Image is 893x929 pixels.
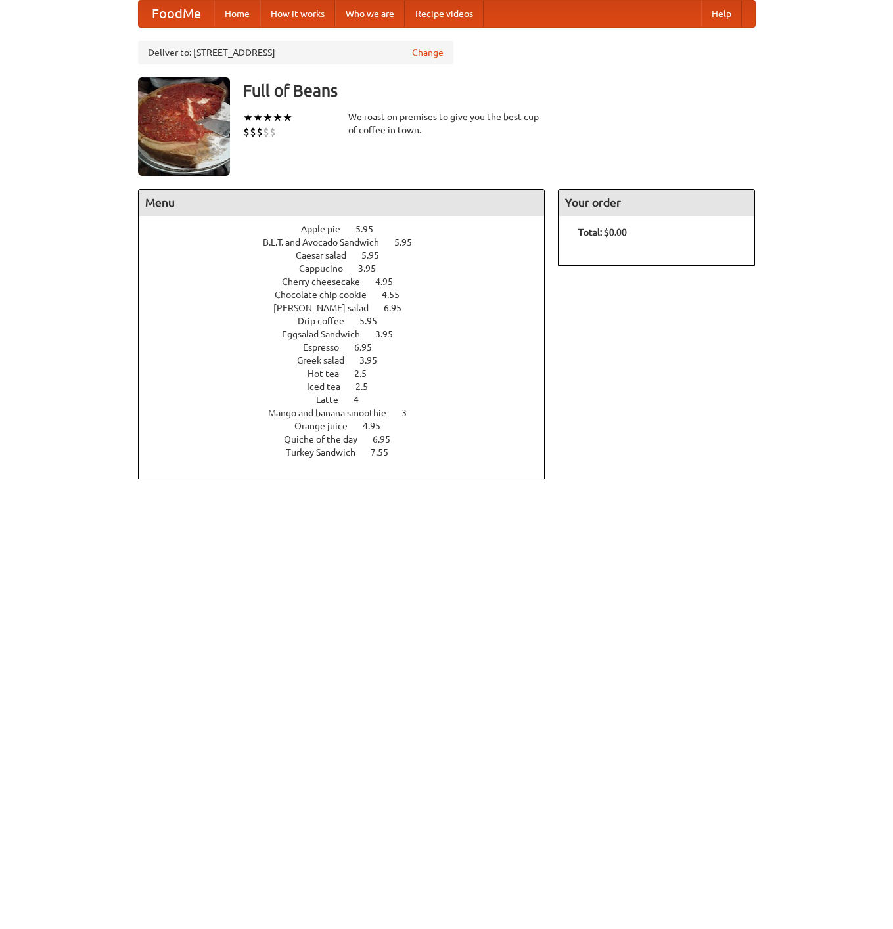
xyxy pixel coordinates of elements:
span: Espresso [303,342,352,353]
a: Greek salad 3.95 [297,355,401,366]
a: Iced tea 2.5 [307,381,392,392]
a: B.L.T. and Avocado Sandwich 5.95 [263,237,436,248]
span: Hot tea [308,368,352,379]
div: We roast on premises to give you the best cup of coffee in town. [348,110,545,137]
li: $ [250,125,256,139]
span: 3.95 [375,329,406,339]
span: Cappucino [299,263,356,274]
a: FoodMe [139,1,214,27]
span: 5.95 [361,250,392,261]
li: ★ [283,110,292,125]
a: Help [701,1,742,27]
span: 5.95 [394,237,425,248]
li: ★ [263,110,273,125]
span: [PERSON_NAME] salad [273,303,382,313]
h4: Menu [139,190,545,216]
a: Home [214,1,260,27]
span: Caesar salad [296,250,359,261]
span: 4 [354,395,372,405]
a: [PERSON_NAME] salad 6.95 [273,303,426,313]
a: Espresso 6.95 [303,342,396,353]
span: Apple pie [301,224,354,234]
a: Latte 4 [316,395,383,405]
span: 3.95 [359,355,390,366]
a: Hot tea 2.5 [308,368,391,379]
h4: Your order [559,190,754,216]
a: Eggsalad Sandwich 3.95 [282,329,417,339]
span: Quiche of the day [284,434,371,444]
span: 5.95 [359,316,390,326]
span: Turkey Sandwich [286,447,369,458]
li: ★ [273,110,283,125]
a: Apple pie 5.95 [301,224,398,234]
a: Drip coffee 5.95 [298,316,401,326]
span: 4.95 [375,276,406,287]
span: 6.95 [384,303,415,313]
li: ★ [243,110,253,125]
div: Deliver to: [STREET_ADDRESS] [138,41,453,64]
span: Cherry cheesecake [282,276,373,287]
a: Quiche of the day 6.95 [284,434,415,444]
a: Chocolate chip cookie 4.55 [275,290,424,300]
span: 3.95 [358,263,389,274]
a: Caesar salad 5.95 [296,250,403,261]
a: Recipe videos [405,1,484,27]
a: Cappucino 3.95 [299,263,400,274]
li: $ [269,125,276,139]
a: Mango and banana smoothie 3 [268,408,431,418]
a: Who we are [335,1,405,27]
span: 4.95 [363,421,394,431]
span: Mango and banana smoothie [268,408,400,418]
span: Eggsalad Sandwich [282,329,373,339]
span: B.L.T. and Avocado Sandwich [263,237,392,248]
span: 6.95 [373,434,403,444]
span: Greek salad [297,355,357,366]
span: 3 [401,408,420,418]
span: 2.5 [354,368,380,379]
li: $ [263,125,269,139]
a: Turkey Sandwich 7.55 [286,447,413,458]
li: ★ [253,110,263,125]
b: Total: $0.00 [578,227,627,238]
span: 7.55 [371,447,401,458]
li: $ [256,125,263,139]
a: Change [412,46,444,59]
span: 2.5 [355,381,381,392]
span: Orange juice [294,421,361,431]
a: How it works [260,1,335,27]
h3: Full of Beans [243,77,756,104]
span: Latte [316,395,352,405]
a: Orange juice 4.95 [294,421,405,431]
a: Cherry cheesecake 4.95 [282,276,417,287]
span: Drip coffee [298,316,357,326]
span: 6.95 [354,342,385,353]
li: $ [243,125,250,139]
span: 4.55 [382,290,413,300]
span: Chocolate chip cookie [275,290,380,300]
span: Iced tea [307,381,354,392]
img: angular.jpg [138,77,230,176]
span: 5.95 [355,224,386,234]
